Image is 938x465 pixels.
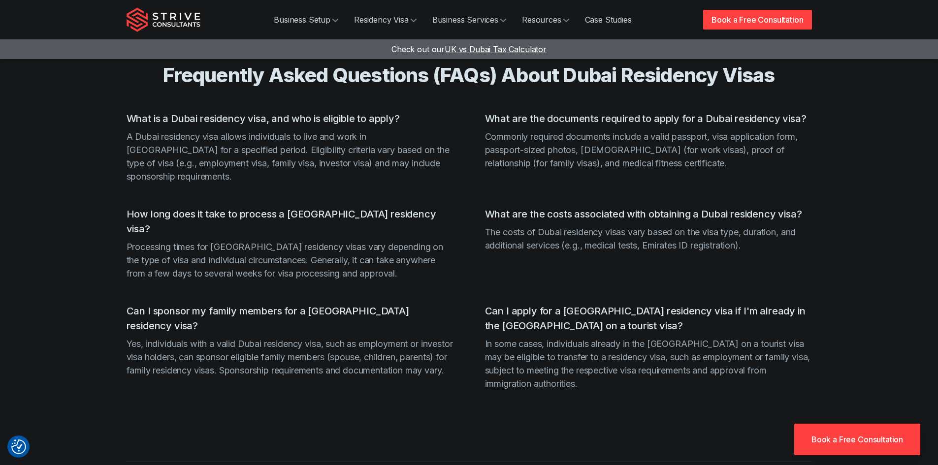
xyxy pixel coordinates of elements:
a: Case Studies [577,10,640,30]
span: UK vs Dubai Tax Calculator [445,44,547,54]
a: Book a Free Consultation [703,10,811,30]
a: Residency Visa [346,10,424,30]
h3: How long does it take to process a [GEOGRAPHIC_DATA] residency visa? [127,207,453,236]
a: Business Setup [266,10,346,30]
p: The costs of Dubai residency visas vary based on the visa type, duration, and additional services... [485,225,812,252]
h3: What are the costs associated with obtaining a Dubai residency visa? [485,207,812,221]
h3: What is a Dubai residency visa, and who is eligible to apply? [127,111,453,126]
h2: Frequently Asked Questions (FAQs) About Dubai Residency Visas [154,63,784,88]
p: Processing times for [GEOGRAPHIC_DATA] residency visas vary depending on the type of visa and ind... [127,240,453,280]
img: Strive Consultants [127,7,200,32]
p: In some cases, individuals already in the [GEOGRAPHIC_DATA] on a tourist visa may be eligible to ... [485,337,812,390]
a: Book a Free Consultation [794,424,920,455]
p: A Dubai residency visa allows individuals to live and work in [GEOGRAPHIC_DATA] for a specified p... [127,130,453,183]
a: Business Services [424,10,514,30]
h3: Can I apply for a [GEOGRAPHIC_DATA] residency visa if I'm already in the [GEOGRAPHIC_DATA] on a t... [485,304,812,333]
a: Check out ourUK vs Dubai Tax Calculator [391,44,547,54]
p: Commonly required documents include a valid passport, visa application form, passport-sized photo... [485,130,812,170]
img: Revisit consent button [11,439,26,454]
button: Consent Preferences [11,439,26,454]
p: Yes, individuals with a valid Dubai residency visa, such as employment or investor visa holders, ... [127,337,453,377]
a: Resources [514,10,577,30]
h3: What are the documents required to apply for a Dubai residency visa? [485,111,812,126]
h3: Can I sponsor my family members for a [GEOGRAPHIC_DATA] residency visa? [127,304,453,333]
